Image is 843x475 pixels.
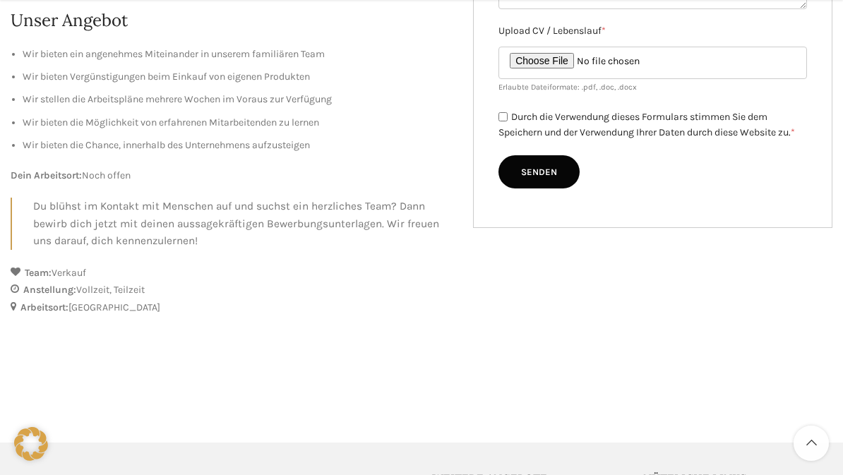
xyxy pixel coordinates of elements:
span: Teilzeit [114,284,145,296]
li: Wir bieten die Chance, innerhalb des Unternehmens aufzusteigen [23,138,452,153]
span: [GEOGRAPHIC_DATA] [68,301,160,313]
p: Du blühst im Kontakt mit Menschen auf und suchst ein herzliches Team? Dann bewirb dich jetzt mit ... [33,198,452,250]
strong: Team: [25,267,52,279]
strong: Dein Arbeitsort: [11,169,82,181]
li: Wir bieten die Möglichkeit von erfahrenen Mitarbeitenden zu lernen [23,115,452,131]
strong: Anstellung: [23,284,76,296]
label: Upload CV / Lebenslauf [498,23,807,39]
span: Verkauf [52,267,86,279]
li: Wir bieten Vergünstigungen beim Einkauf von eigenen Produkten [23,69,452,85]
h2: Unser Angebot [11,8,452,32]
label: Durch die Verwendung dieses Formulars stimmen Sie dem Speichern und der Verwendung Ihrer Daten du... [498,111,795,139]
span: Vollzeit [76,284,114,296]
p: Noch offen [11,168,452,184]
small: Erlaubte Dateiformate: .pdf, .doc, .docx [498,83,637,92]
li: Wir stellen die Arbeitspläne mehrere Wochen im Voraus zur Verfügung [23,92,452,107]
a: Scroll to top button [794,426,829,461]
input: Senden [498,155,580,189]
li: Wir bieten ein angenehmes Miteinander in unserem familiären Team [23,47,452,62]
strong: Arbeitsort: [20,301,68,313]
